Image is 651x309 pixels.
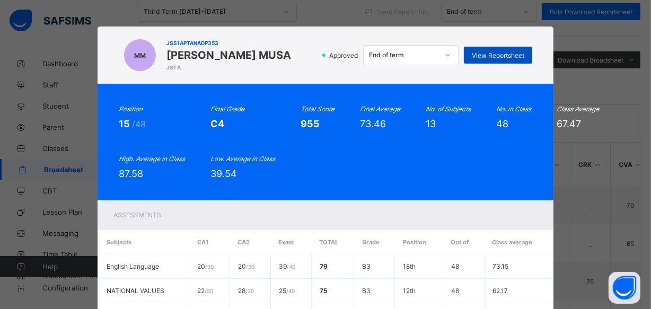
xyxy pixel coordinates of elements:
span: 75 [320,287,328,295]
i: Final Average [360,105,400,113]
span: 28 [238,287,254,295]
span: 73.15 [492,262,508,270]
i: Low. Average in Class [210,155,275,163]
button: Open asap [609,272,640,304]
span: 12th [403,287,416,295]
span: B3 [362,287,371,295]
span: Out of [451,239,469,246]
span: 79 [320,262,328,270]
span: C4 [210,118,224,129]
span: NATIONAL VALUES [107,287,164,295]
i: Position [119,105,143,113]
span: 67.47 [557,118,581,129]
i: Class Average [557,105,599,113]
i: Total Score [301,105,335,113]
span: 15 [119,118,132,129]
span: 20 [197,262,214,270]
span: JSS1APTANADP353 [166,40,291,46]
span: / 30 [205,263,214,270]
span: CA2 [238,239,250,246]
span: 25 [279,287,295,295]
span: 87.58 [119,168,143,179]
span: Subjects [107,239,131,246]
span: View Reportsheet [472,51,524,59]
i: High. Average in Class [119,155,185,163]
span: Exam [278,239,294,246]
span: / 40 [286,288,295,294]
span: B3 [362,262,371,270]
span: Approved [328,51,361,59]
span: MM [134,51,146,59]
i: No. in Class [496,105,531,113]
span: / 40 [287,263,295,270]
div: End of term [369,51,439,59]
span: 13 [426,118,436,129]
span: 62.17 [492,287,508,295]
span: Class average [492,239,532,246]
i: No. of Subjects [426,105,471,113]
span: / 30 [245,288,254,294]
i: Final Grade [210,105,244,113]
span: Position [403,239,426,246]
span: [PERSON_NAME] MUSA [166,49,291,61]
span: 48 [451,287,459,295]
span: 48 [451,262,459,270]
span: 48 [496,118,508,129]
span: 39 [279,262,295,270]
span: JS1 A [166,64,291,70]
span: 20 [238,262,254,270]
span: 955 [301,118,320,129]
span: / 30 [246,263,254,270]
span: Total [319,239,338,246]
span: Grade [362,239,380,246]
span: CA1 [197,239,208,246]
span: Assessments [113,211,161,219]
span: / 30 [205,288,213,294]
span: English Language [107,262,159,270]
span: 39.54 [210,168,237,179]
span: 22 [197,287,213,295]
span: 18th [403,262,416,270]
span: /48 [132,119,146,129]
span: 73.46 [360,118,386,129]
